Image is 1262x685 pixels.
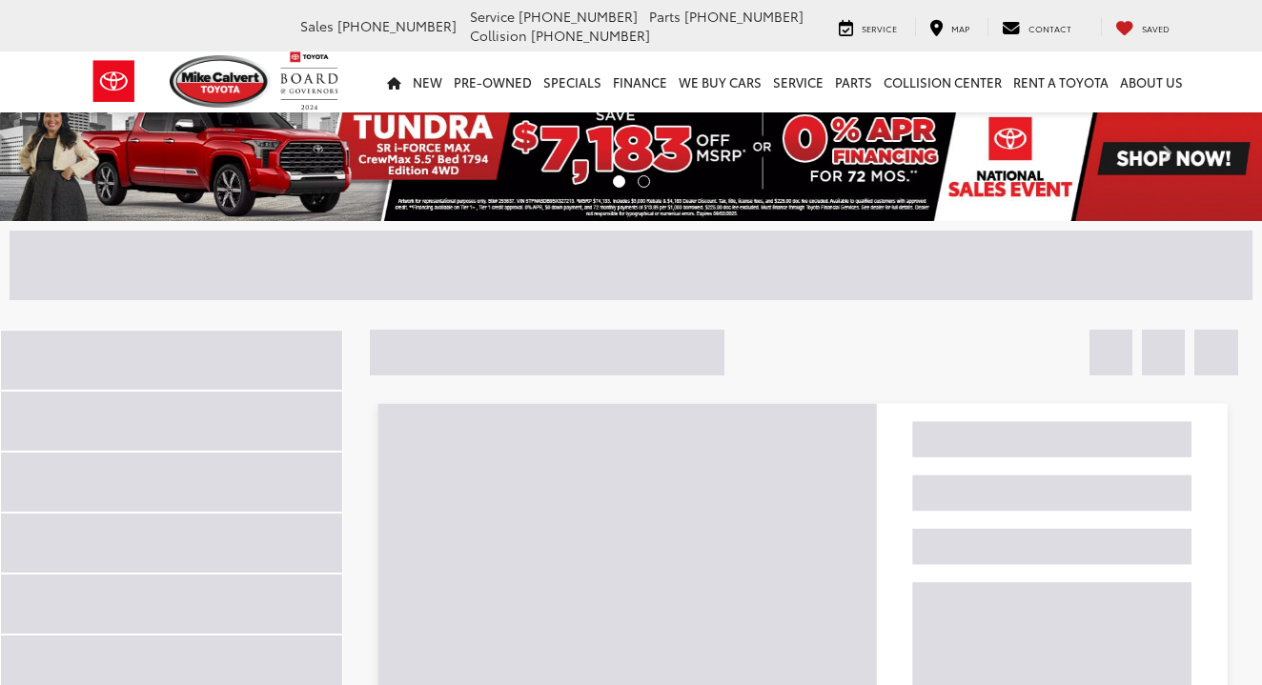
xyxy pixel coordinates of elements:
[170,55,271,108] img: Mike Calvert Toyota
[1028,22,1071,34] span: Contact
[1101,17,1184,36] a: My Saved Vehicles
[470,7,515,26] span: Service
[1114,51,1189,112] a: About Us
[824,17,911,36] a: Service
[987,17,1086,36] a: Contact
[470,26,527,45] span: Collision
[767,51,829,112] a: Service
[78,50,150,112] img: Toyota
[951,22,969,34] span: Map
[448,51,538,112] a: Pre-Owned
[519,7,638,26] span: [PHONE_NUMBER]
[878,51,1008,112] a: Collision Center
[300,16,334,35] span: Sales
[337,16,457,35] span: [PHONE_NUMBER]
[531,26,650,45] span: [PHONE_NUMBER]
[607,51,673,112] a: Finance
[829,51,878,112] a: Parts
[407,51,448,112] a: New
[684,7,804,26] span: [PHONE_NUMBER]
[649,7,681,26] span: Parts
[381,51,407,112] a: Home
[538,51,607,112] a: Specials
[915,17,984,36] a: Map
[862,22,897,34] span: Service
[1008,51,1114,112] a: Rent a Toyota
[673,51,767,112] a: WE BUY CARS
[1142,22,1170,34] span: Saved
